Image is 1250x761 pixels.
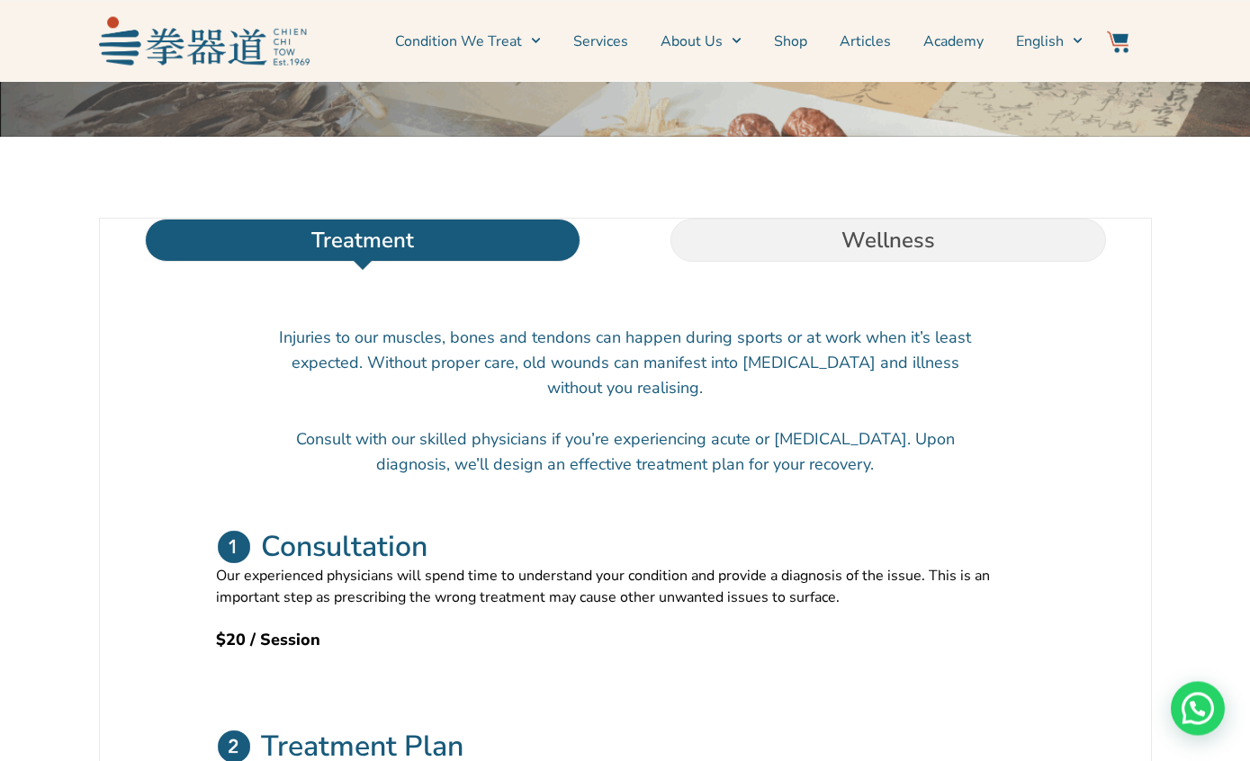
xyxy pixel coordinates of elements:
[661,19,742,64] a: About Us
[216,628,1035,653] h2: $20 / Session
[573,19,628,64] a: Services
[216,566,1035,609] p: Our experienced physicians will spend time to understand your condition and provide a diagnosis o...
[923,19,984,64] a: Academy
[840,19,891,64] a: Articles
[1107,31,1129,53] img: Website Icon-03
[774,19,807,64] a: Shop
[279,326,972,401] p: Injuries to our muscles, bones and tendons can happen during sports or at work when it’s least ex...
[319,19,1084,64] nav: Menu
[1016,19,1083,64] a: English
[261,530,427,566] h2: Consultation
[1016,31,1064,52] span: English
[279,427,972,478] p: Consult with our skilled physicians if you’re experiencing acute or [MEDICAL_DATA]. Upon diagnosi...
[395,19,541,64] a: Condition We Treat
